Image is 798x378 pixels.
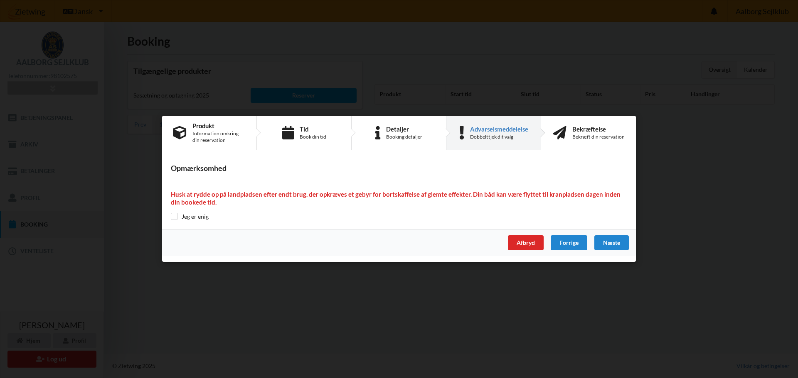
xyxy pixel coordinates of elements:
div: Bekræftelse [572,126,625,132]
label: Jeg er enig [171,213,209,220]
h4: Husk at rydde op på landpladsen efter endt brug. der opkræves et gebyr for bortskaffelse af glemt... [171,190,627,207]
div: Information omkring din reservation [192,130,246,144]
div: Dobbelttjek dit valg [470,134,528,140]
div: Afbryd [508,236,544,251]
div: Bekræft din reservation [572,134,625,140]
h3: Opmærksomhed [171,164,627,173]
div: Forrige [551,236,587,251]
div: Advarselsmeddelelse [470,126,528,132]
div: Næste [594,236,629,251]
div: Booking detaljer [386,134,422,140]
div: Produkt [192,122,246,129]
div: Detaljer [386,126,422,132]
div: Book din tid [300,134,326,140]
div: Tid [300,126,326,132]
